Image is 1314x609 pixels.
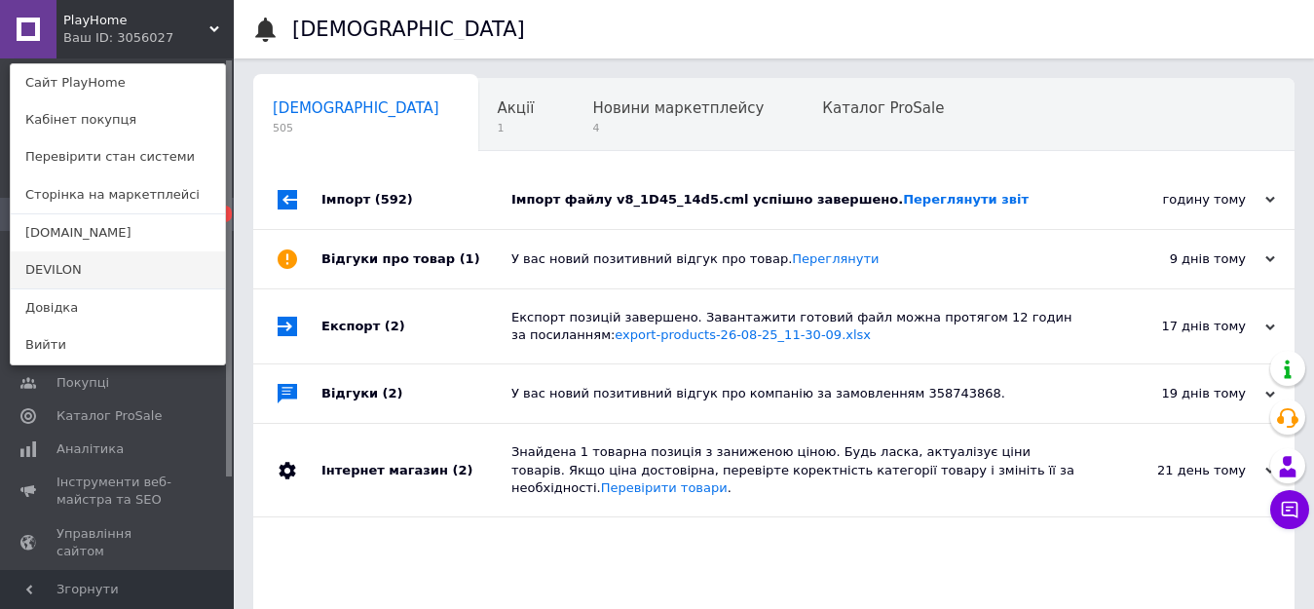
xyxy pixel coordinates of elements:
[11,214,225,251] a: [DOMAIN_NAME]
[383,386,403,400] span: (2)
[452,463,472,477] span: (2)
[1080,385,1275,402] div: 19 днів тому
[511,191,1080,209] div: Імпорт файлу v8_1D45_14d5.cml успішно завершено.
[11,64,225,101] a: Сайт PlayHome
[321,424,511,516] div: Інтернет магазин
[822,99,944,117] span: Каталог ProSale
[56,525,180,560] span: Управління сайтом
[11,326,225,363] a: Вийти
[498,121,535,135] span: 1
[63,12,209,29] span: PlayHome
[1270,490,1309,529] button: Чат з покупцем
[273,121,439,135] span: 505
[1080,191,1275,209] div: годину тому
[11,176,225,213] a: Сторінка на маркетплейсі
[1080,250,1275,268] div: 9 днів тому
[460,251,480,266] span: (1)
[592,99,764,117] span: Новини маркетплейсу
[321,230,511,288] div: Відгуки про товар
[615,327,871,342] a: export-products-26-08-25_11-30-09.xlsx
[903,192,1029,207] a: Переглянути звіт
[511,385,1080,402] div: У вас новий позитивний відгук про компанію за замовленням 358743868.
[11,251,225,288] a: DEVILON
[11,101,225,138] a: Кабінет покупця
[56,440,124,458] span: Аналітика
[321,171,511,229] div: Імпорт
[11,289,225,326] a: Довідка
[292,18,525,41] h1: [DEMOGRAPHIC_DATA]
[321,289,511,363] div: Експорт
[601,480,728,495] a: Перевірити товари
[273,99,439,117] span: [DEMOGRAPHIC_DATA]
[511,250,1080,268] div: У вас новий позитивний відгук про товар.
[56,407,162,425] span: Каталог ProSale
[1080,318,1275,335] div: 17 днів тому
[498,99,535,117] span: Акції
[385,319,405,333] span: (2)
[511,443,1080,497] div: Знайдена 1 товарна позиція з заниженою ціною. Будь ласка, актуалізує ціни товарів. Якщо ціна дост...
[592,121,764,135] span: 4
[56,374,109,392] span: Покупці
[63,29,145,47] div: Ваш ID: 3056027
[375,192,413,207] span: (592)
[321,364,511,423] div: Відгуки
[511,309,1080,344] div: Експорт позицій завершено. Завантажити готовий файл можна протягом 12 годин за посиланням:
[792,251,879,266] a: Переглянути
[11,138,225,175] a: Перевірити стан системи
[56,474,180,509] span: Інструменти веб-майстра та SEO
[1080,462,1275,479] div: 21 день тому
